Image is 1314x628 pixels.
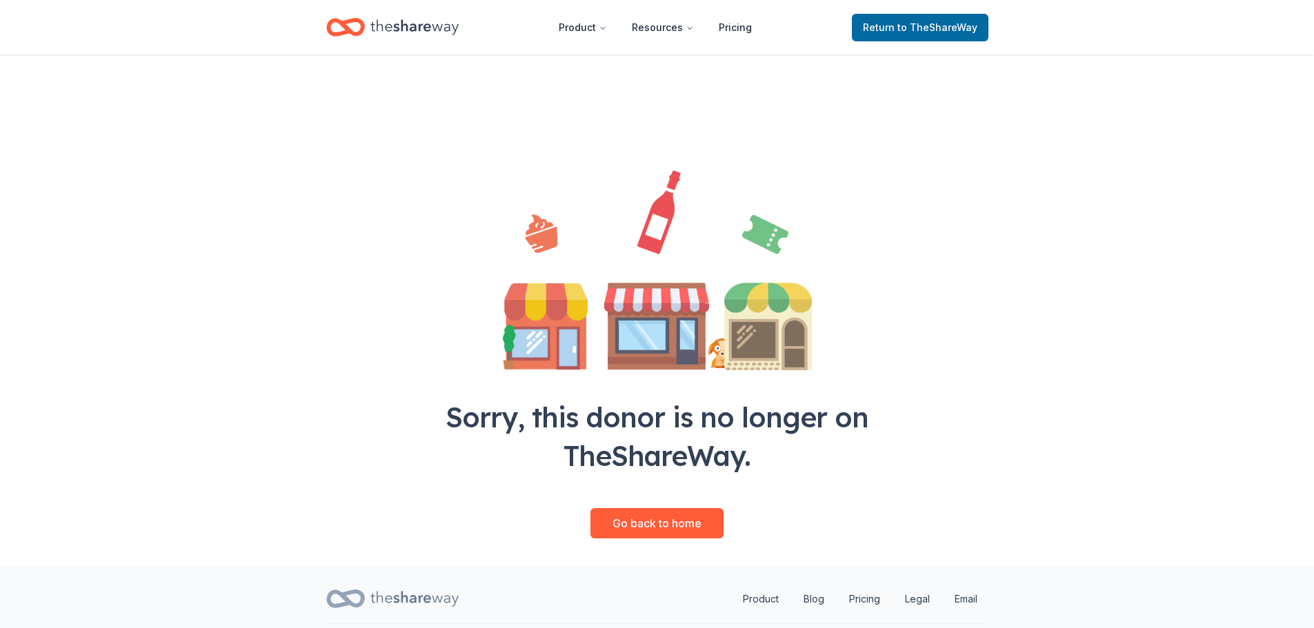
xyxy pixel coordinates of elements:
[852,14,988,41] a: Returnto TheShareWay
[590,508,724,538] a: Go back to home
[621,14,705,41] button: Resources
[548,14,618,41] button: Product
[894,585,941,613] a: Legal
[326,11,459,43] a: Home
[863,19,977,36] span: Return
[732,585,988,613] nav: quick links
[793,585,835,613] a: Blog
[897,21,977,33] span: to TheShareWay
[503,170,812,370] img: Illustration for landing page
[838,585,891,613] a: Pricing
[415,398,900,475] div: Sorry, this donor is no longer on TheShareWay.
[944,585,988,613] a: Email
[732,585,790,613] a: Product
[708,14,763,41] a: Pricing
[548,11,763,43] nav: Main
